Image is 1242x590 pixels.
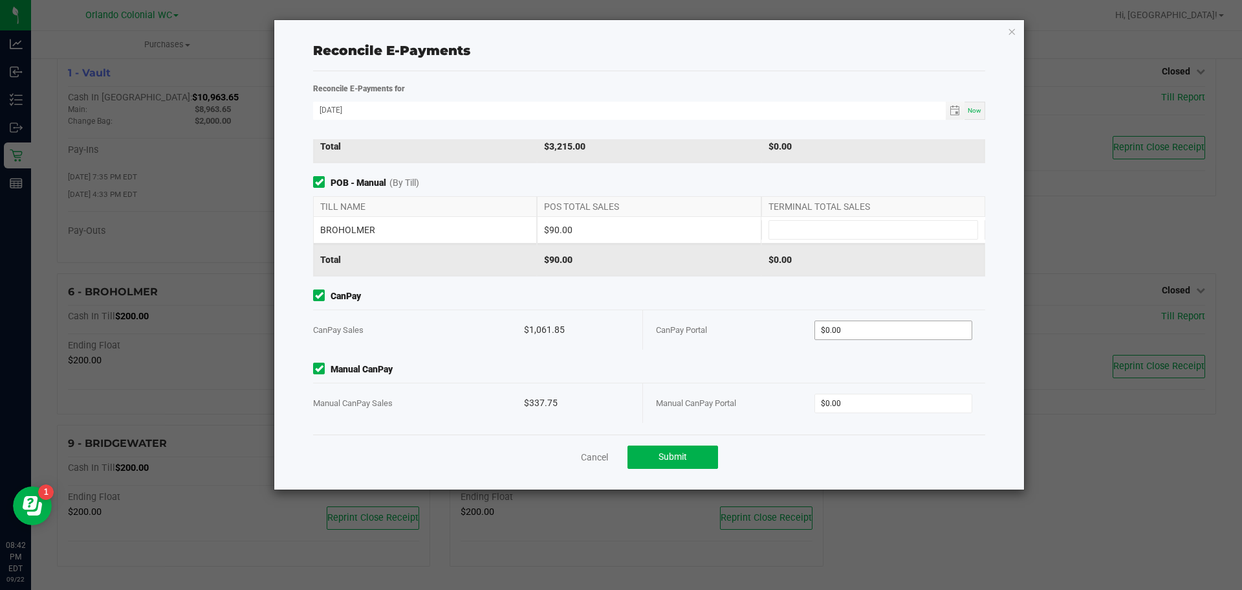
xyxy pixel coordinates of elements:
[656,398,736,408] span: Manual CanPay Portal
[313,41,985,60] div: Reconcile E-Payments
[331,363,393,376] strong: Manual CanPay
[313,289,331,303] form-toggle: Include in reconciliation
[761,197,985,216] div: TERMINAL TOTAL SALES
[313,130,537,163] div: Total
[38,484,54,500] iframe: Resource center unread badge
[581,451,608,464] a: Cancel
[313,84,405,93] strong: Reconcile E-Payments for
[313,102,946,118] input: Date
[537,197,761,216] div: POS TOTAL SALES
[313,325,364,335] span: CanPay Sales
[659,451,687,462] span: Submit
[331,289,361,303] strong: CanPay
[946,102,964,120] span: Toggle calendar
[761,130,985,163] div: $0.00
[313,217,537,243] div: BROHOLMER
[537,130,761,163] div: $3,215.00
[313,244,537,276] div: Total
[331,176,386,190] strong: POB - Manual
[656,325,707,335] span: CanPay Portal
[313,398,393,408] span: Manual CanPay Sales
[389,176,419,190] span: (By Till)
[13,486,52,525] iframe: Resource center
[524,383,629,423] div: $337.75
[313,176,331,190] form-toggle: Include in reconciliation
[313,197,537,216] div: TILL NAME
[761,244,985,276] div: $0.00
[537,217,761,243] div: $90.00
[537,244,761,276] div: $90.00
[968,107,981,114] span: Now
[313,363,331,376] form-toggle: Include in reconciliation
[627,446,718,469] button: Submit
[524,310,629,350] div: $1,061.85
